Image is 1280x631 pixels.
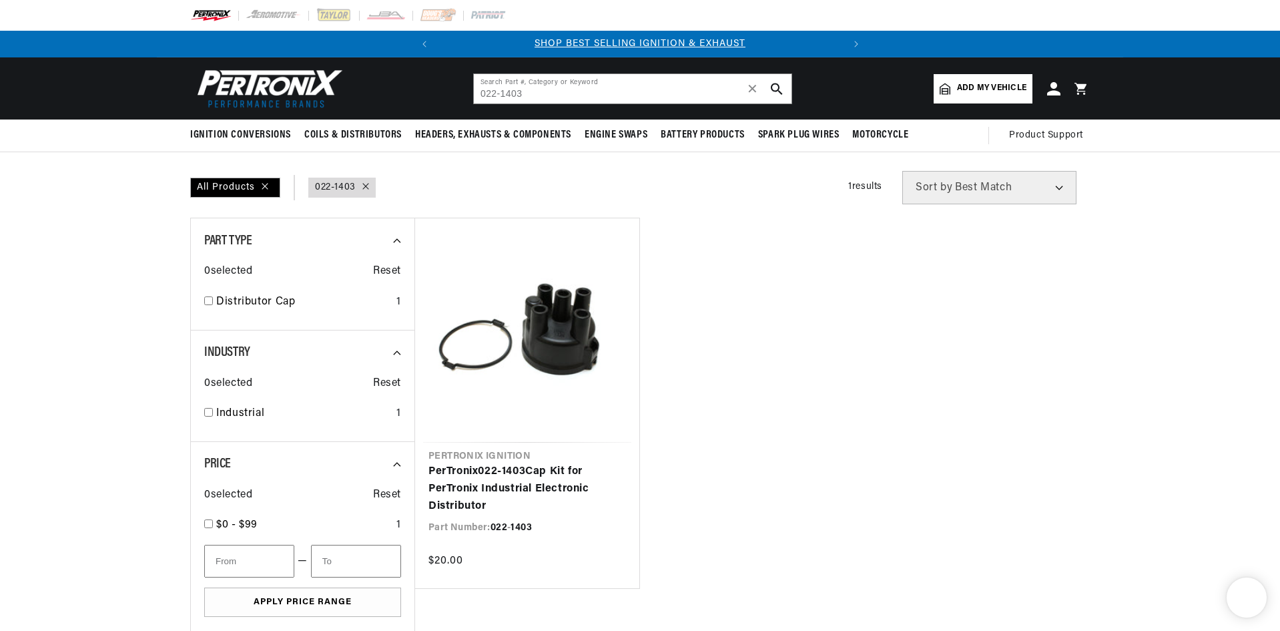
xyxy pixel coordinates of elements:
[428,463,626,515] a: PerTronix022-1403Cap Kit for PerTronix Industrial Electronic Distributor
[846,120,915,151] summary: Motorcycle
[190,120,298,151] summary: Ignition Conversions
[585,128,647,142] span: Engine Swaps
[298,120,408,151] summary: Coils & Distributors
[216,405,391,423] a: Industrial
[762,74,791,103] button: search button
[204,457,231,471] span: Price
[396,405,401,423] div: 1
[843,31,870,57] button: Translation missing: en.sections.announcements.next_announcement
[535,39,745,49] a: SHOP BEST SELLING IGNITION & EXHAUST
[311,545,401,578] input: To
[204,545,294,578] input: From
[304,128,402,142] span: Coils & Distributors
[204,234,252,248] span: Part Type
[852,128,908,142] span: Motorcycle
[373,375,401,393] span: Reset
[204,375,252,393] span: 0 selected
[204,346,250,359] span: Industry
[204,588,401,618] button: Apply Price Range
[934,74,1032,103] a: Add my vehicle
[957,82,1026,95] span: Add my vehicle
[902,171,1076,204] select: Sort by
[190,65,344,112] img: Pertronix
[396,294,401,311] div: 1
[204,263,252,280] span: 0 selected
[438,37,843,51] div: 1 of 2
[751,120,846,151] summary: Spark Plug Wires
[190,128,291,142] span: Ignition Conversions
[578,120,654,151] summary: Engine Swaps
[216,519,258,530] span: $0 - $99
[373,263,401,280] span: Reset
[758,128,840,142] span: Spark Plug Wires
[157,31,1123,57] slideshow-component: Translation missing: en.sections.announcements.announcement_bar
[1009,128,1083,143] span: Product Support
[411,31,438,57] button: Translation missing: en.sections.announcements.previous_announcement
[916,182,952,193] span: Sort by
[315,180,356,195] a: 022-1403
[408,120,578,151] summary: Headers, Exhausts & Components
[373,487,401,504] span: Reset
[396,517,401,534] div: 1
[415,128,571,142] span: Headers, Exhausts & Components
[654,120,751,151] summary: Battery Products
[204,487,252,504] span: 0 selected
[848,182,882,192] span: 1 results
[438,37,843,51] div: Announcement
[474,74,791,103] input: Search Part #, Category or Keyword
[216,294,391,311] a: Distributor Cap
[298,553,308,570] span: —
[1009,120,1090,152] summary: Product Support
[190,178,280,198] div: All Products
[661,128,745,142] span: Battery Products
